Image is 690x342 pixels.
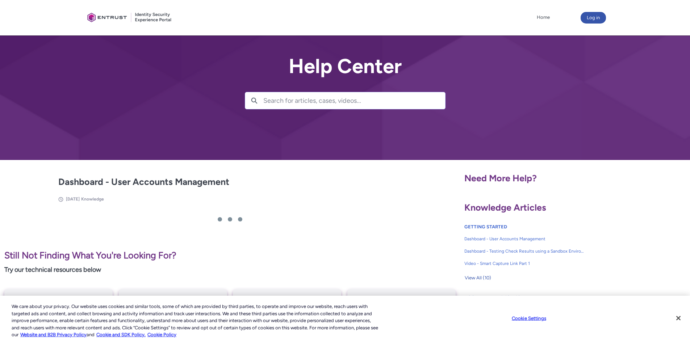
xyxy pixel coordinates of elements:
a: Dashboard - User Accounts Management [464,233,585,245]
a: DOCUMENT VERIFICATION [464,295,524,300]
button: Log in [581,12,606,24]
li: Knowledge [81,196,104,202]
h2: Help Center [245,55,446,77]
a: Cookie Policy [147,332,176,337]
span: Video - Smart Capture Link Part 1 [464,260,585,267]
a: Dashboard - Testing Check Results using a Sandbox Environment [464,245,585,257]
button: View All (10) [464,272,492,284]
span: [DATE] [66,197,80,202]
a: Home [535,12,552,23]
p: Still Not Finding What You're Looking For? [4,249,456,262]
span: Need More Help? [464,173,537,183]
p: Try our technical resources below [4,265,456,275]
span: Dashboard - User Accounts Management [464,236,585,242]
span: Knowledge Articles [464,202,546,213]
span: Dashboard - Testing Check Results using a Sandbox Environment [464,248,585,254]
button: Cookie Settings [506,311,552,326]
button: Close [670,310,686,326]
div: We care about your privacy. Our website uses cookies and similar tools, some of which are provide... [12,303,380,338]
a: More information about our cookie policy., opens in a new tab [20,332,87,337]
a: GETTING STARTED [464,224,507,229]
button: Search [245,92,263,109]
input: Search for articles, cases, videos... [263,92,445,109]
a: Cookie and SDK Policy. [96,332,146,337]
span: View All (10) [465,273,491,283]
h2: Dashboard - User Accounts Management [58,175,402,189]
a: Video - Smart Capture Link Part 1 [464,257,585,270]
